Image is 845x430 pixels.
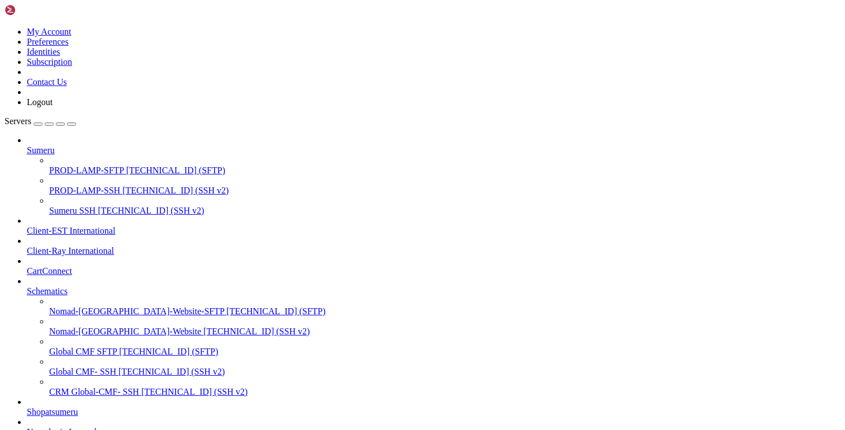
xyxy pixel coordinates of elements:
[119,347,218,356] span: [TECHNICAL_ID] (SFTP)
[203,327,310,336] span: [TECHNICAL_ID] (SSH v2)
[27,246,841,256] a: Client-Ray International
[27,226,841,236] a: Client-EST International
[122,186,229,195] span: [TECHNICAL_ID] (SSH v2)
[27,145,841,155] a: Sumeru
[49,337,841,357] li: Global CMF SFTP [TECHNICAL_ID] (SFTP)
[49,347,841,357] a: Global CMF SFTP [TECHNICAL_ID] (SFTP)
[27,256,841,276] li: CartConnect
[49,186,120,195] span: PROD-LAMP-SSH
[226,306,325,316] span: [TECHNICAL_ID] (SFTP)
[27,27,72,36] a: My Account
[27,77,67,87] a: Contact Us
[27,266,841,276] a: CartConnect
[27,236,841,256] li: Client-Ray International
[141,387,248,396] span: [TECHNICAL_ID] (SSH v2)
[27,407,78,417] span: Shopatsumeru
[49,166,124,175] span: PROD-LAMP-SFTP
[49,347,117,356] span: Global CMF SFTP
[49,176,841,196] li: PROD-LAMP-SSH [TECHNICAL_ID] (SSH v2)
[27,57,72,67] a: Subscription
[49,327,841,337] a: Nomad-[GEOGRAPHIC_DATA]-Website [TECHNICAL_ID] (SSH v2)
[27,397,841,417] li: Shopatsumeru
[27,286,841,296] a: Schematics
[49,387,841,397] a: CRM Global-CMF- SSH [TECHNICAL_ID] (SSH v2)
[49,377,841,397] li: CRM Global-CMF- SSH [TECHNICAL_ID] (SSH v2)
[27,407,841,417] a: Shopatsumeru
[4,4,69,16] img: Shellngn
[49,327,201,336] span: Nomad-[GEOGRAPHIC_DATA]-Website
[27,145,55,155] span: Sumeru
[49,316,841,337] li: Nomad-[GEOGRAPHIC_DATA]-Website [TECHNICAL_ID] (SSH v2)
[49,196,841,216] li: Sumeru SSH [TECHNICAL_ID] (SSH v2)
[98,206,204,215] span: [TECHNICAL_ID] (SSH v2)
[27,47,60,56] a: Identities
[4,116,31,126] span: Servers
[49,206,96,215] span: Sumeru SSH
[27,276,841,397] li: Schematics
[27,37,69,46] a: Preferences
[126,166,225,175] span: [TECHNICAL_ID] (SFTP)
[4,116,76,126] a: Servers
[27,216,841,236] li: Client-EST International
[49,155,841,176] li: PROD-LAMP-SFTP [TECHNICAL_ID] (SFTP)
[49,186,841,196] a: PROD-LAMP-SSH [TECHNICAL_ID] (SSH v2)
[49,306,224,316] span: Nomad-[GEOGRAPHIC_DATA]-Website-SFTP
[49,296,841,316] li: Nomad-[GEOGRAPHIC_DATA]-Website-SFTP [TECHNICAL_ID] (SFTP)
[27,286,68,296] span: Schematics
[27,97,53,107] a: Logout
[49,357,841,377] li: Global CMF- SSH [TECHNICAL_ID] (SSH v2)
[49,166,841,176] a: PROD-LAMP-SFTP [TECHNICAL_ID] (SFTP)
[49,387,139,396] span: CRM Global-CMF- SSH
[49,367,841,377] a: Global CMF- SSH [TECHNICAL_ID] (SSH v2)
[118,367,225,376] span: [TECHNICAL_ID] (SSH v2)
[49,206,841,216] a: Sumeru SSH [TECHNICAL_ID] (SSH v2)
[49,306,841,316] a: Nomad-[GEOGRAPHIC_DATA]-Website-SFTP [TECHNICAL_ID] (SFTP)
[49,367,116,376] span: Global CMF- SSH
[27,135,841,216] li: Sumeru
[27,226,115,235] span: Client-EST International
[27,266,72,276] span: CartConnect
[27,246,114,256] span: Client-Ray International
